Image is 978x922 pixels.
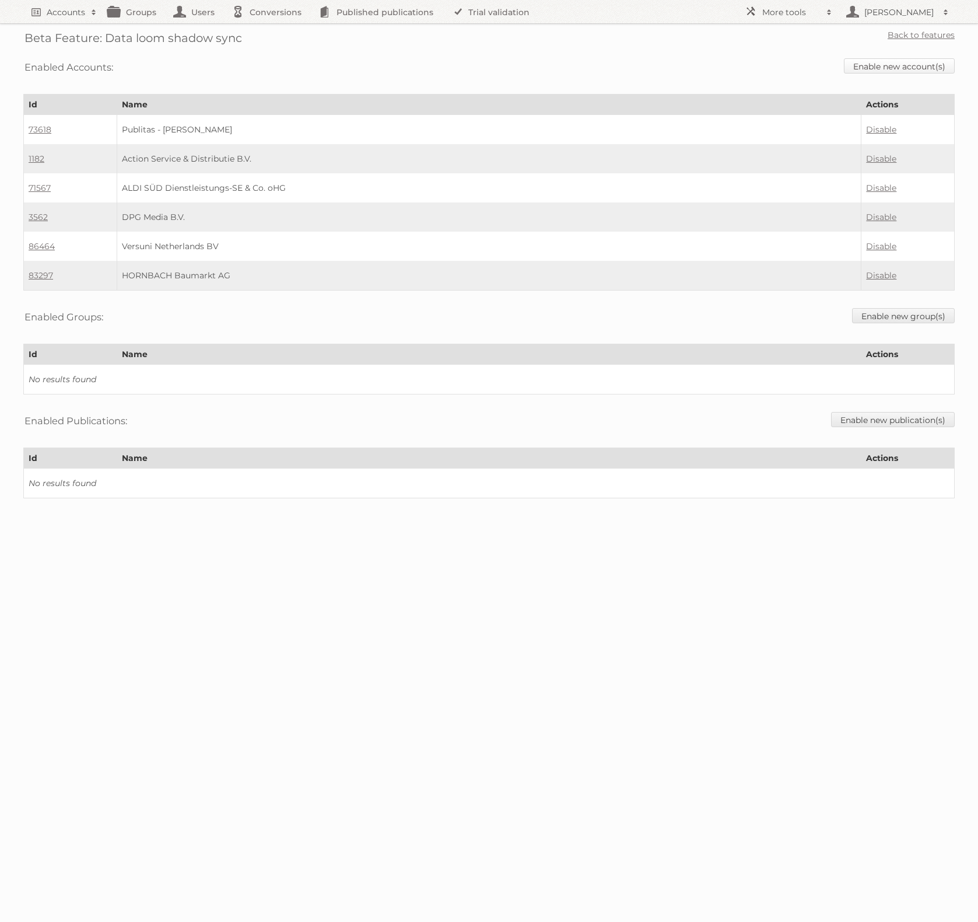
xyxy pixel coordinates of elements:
th: Actions [861,95,955,115]
td: HORNBACH Baumarkt AG [117,261,861,291]
a: Enable new publication(s) [831,412,955,427]
a: 73618 [29,124,51,135]
h2: Beta Feature: Data loom shadow sync [24,29,242,47]
th: Id [24,95,117,115]
a: Disable [866,124,896,135]
h3: Enabled Accounts: [24,58,113,76]
h2: Accounts [47,6,85,18]
h3: Enabled Publications: [24,412,127,429]
th: Name [117,344,861,365]
i: No results found [29,374,96,385]
th: Id [24,448,117,469]
a: Enable new account(s) [844,58,955,74]
td: Action Service & Distributie B.V. [117,144,861,173]
td: DPG Media B.V. [117,202,861,232]
a: 3562 [29,212,48,222]
a: Disable [866,212,896,222]
td: Versuni Netherlands BV [117,232,861,261]
th: Name [117,95,861,115]
h3: Enabled Groups: [24,308,103,326]
th: Name [117,448,861,469]
a: Enable new group(s) [852,308,955,323]
a: 71567 [29,183,51,193]
th: Id [24,344,117,365]
a: Disable [866,153,896,164]
a: Disable [866,270,896,281]
a: Back to features [888,30,955,40]
i: No results found [29,478,96,488]
td: Publitas - [PERSON_NAME] [117,115,861,145]
td: ALDI SÜD Dienstleistungs-SE & Co. oHG [117,173,861,202]
a: 86464 [29,241,55,252]
a: Disable [866,183,896,193]
h2: More tools [762,6,821,18]
th: Actions [861,344,955,365]
a: 83297 [29,270,53,281]
h2: [PERSON_NAME] [861,6,937,18]
a: Disable [866,241,896,252]
a: 1182 [29,153,44,164]
th: Actions [861,448,955,469]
